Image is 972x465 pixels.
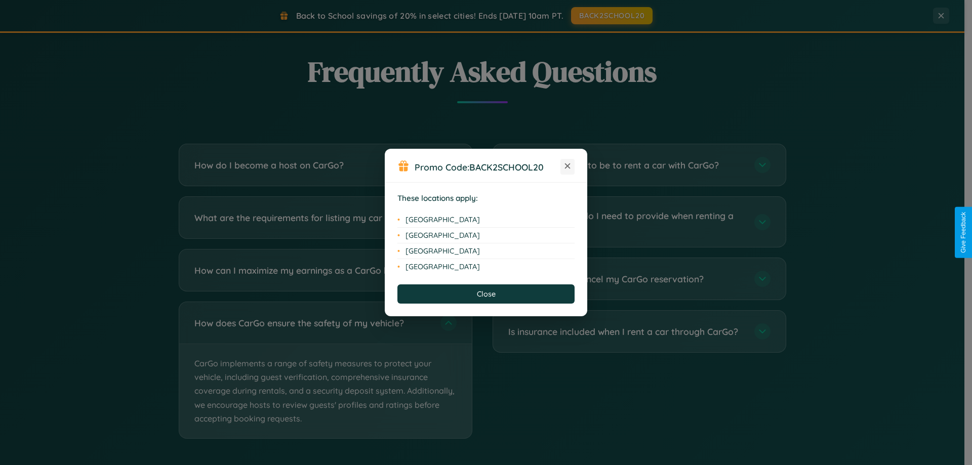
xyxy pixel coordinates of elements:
[960,212,967,253] div: Give Feedback
[415,161,560,173] h3: Promo Code:
[397,193,478,203] strong: These locations apply:
[397,212,575,228] li: [GEOGRAPHIC_DATA]
[469,161,544,173] b: BACK2SCHOOL20
[397,228,575,243] li: [GEOGRAPHIC_DATA]
[397,284,575,304] button: Close
[397,259,575,274] li: [GEOGRAPHIC_DATA]
[397,243,575,259] li: [GEOGRAPHIC_DATA]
